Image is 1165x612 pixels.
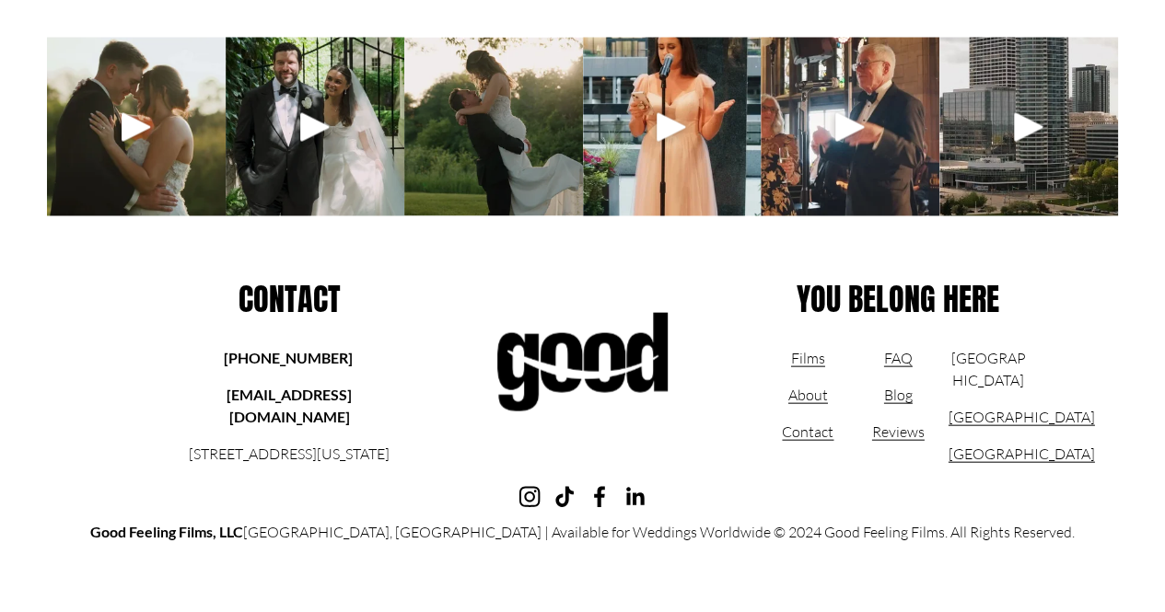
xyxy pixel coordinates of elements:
strong: [PHONE_NUMBER] [224,349,353,366]
a: Reviews [872,421,925,443]
img: Screengrabs from a recent wedding that my beautiful wife @laura__palasz colorgraded! We have a de... [403,38,582,216]
a: Contact [782,421,833,443]
a: About [788,384,828,406]
a: TikTok [553,486,576,508]
a: [GEOGRAPHIC_DATA] [949,443,1095,465]
a: FAQ [884,347,913,369]
strong: [EMAIL_ADDRESS][DOMAIN_NAME] [227,386,352,425]
a: [GEOGRAPHIC_DATA] [949,406,1095,428]
a: Facebook [588,486,611,508]
h3: You belong here [723,281,1074,317]
a: Instagram [518,486,541,508]
strong: Good Feeling Films, LLC [90,523,243,540]
p: [GEOGRAPHIC_DATA], [GEOGRAPHIC_DATA] | Available for Weddings Worldwide © 2024 Good Feeling Films... [47,521,1119,543]
a: LinkedIn [623,486,646,508]
p: [GEOGRAPHIC_DATA] [949,347,1029,391]
a: Films [791,347,825,369]
p: [STREET_ADDRESS][US_STATE] [181,443,397,465]
a: Blog [884,384,913,406]
h3: Contact [137,281,443,317]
